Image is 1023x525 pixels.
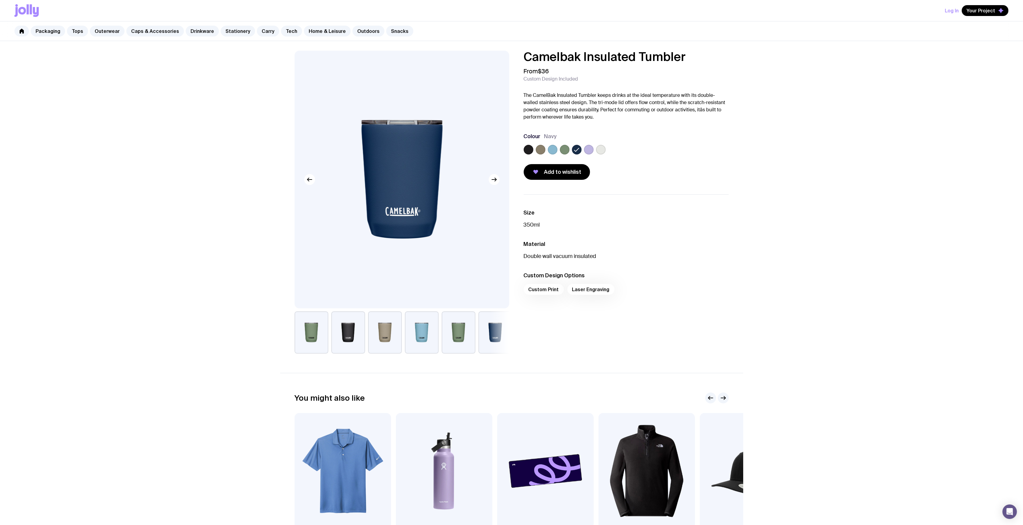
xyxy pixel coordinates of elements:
span: Your Project [967,8,995,14]
a: Tops [67,26,88,37]
h3: Size [524,209,729,216]
a: Carry [257,26,279,37]
h1: Camelbak Insulated Tumbler [524,51,729,63]
div: Open Intercom Messenger [1002,504,1017,519]
h2: You might also like [295,393,365,402]
span: $36 [538,67,549,75]
a: Tech [281,26,302,37]
a: Drinkware [186,26,219,37]
a: Stationery [221,26,255,37]
button: Log In [945,5,959,16]
a: Outdoors [352,26,384,37]
span: Custom Design Included [524,76,578,82]
p: The CamelBak Insulated Tumbler keeps drinks at the ideal temperature with its double-walled stain... [524,92,729,121]
a: Outerwear [90,26,125,37]
button: Add to wishlist [524,164,590,180]
p: 350ml [524,221,729,228]
span: Navy [544,133,557,140]
a: Snacks [386,26,413,37]
h3: Material [524,240,729,248]
p: Double wall vacuum insulated [524,253,729,260]
span: Add to wishlist [544,168,582,176]
a: Packaging [31,26,65,37]
a: Caps & Accessories [126,26,184,37]
a: Home & Leisure [304,26,351,37]
span: From [524,68,549,75]
h3: Custom Design Options [524,272,729,279]
button: Your Project [962,5,1009,16]
h3: Colour [524,133,541,140]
